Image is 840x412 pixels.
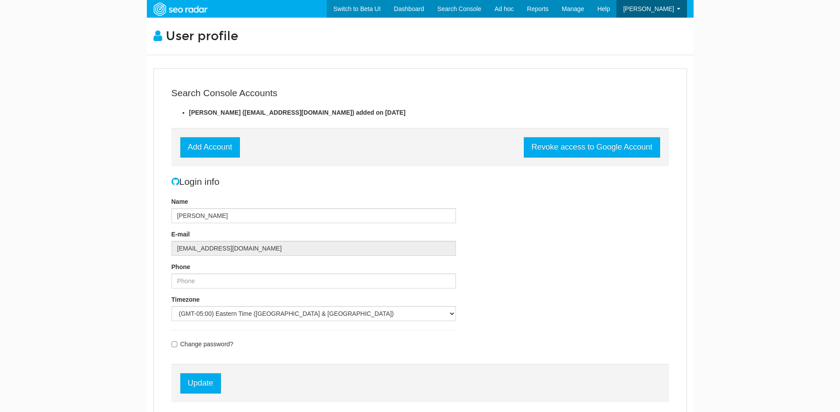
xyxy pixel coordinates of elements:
[623,5,674,12] span: [PERSON_NAME]
[166,29,238,44] span: User profile
[172,341,177,347] input: Change password?
[524,137,660,157] a: Revoke access to Google Account
[172,273,456,288] input: Phone
[527,5,549,12] span: Reports
[172,175,499,188] div: Login info
[597,5,610,12] span: Help
[494,5,514,12] span: Ad hoc
[437,5,482,12] span: Search Console
[180,341,234,348] label: Change password?
[180,373,221,393] input: Update
[172,295,200,304] label: Timezone
[172,262,190,271] label: Phone
[189,108,406,117] label: [PERSON_NAME] ([EMAIL_ADDRESS][DOMAIN_NAME]) added on [DATE]
[172,241,456,256] div: [EMAIL_ADDRESS][DOMAIN_NAME]
[562,5,584,12] span: Manage
[150,1,211,17] img: SEORadar
[172,230,190,239] label: E-mail
[180,137,240,157] a: Add Account
[172,208,456,223] input: Name
[172,86,669,99] div: Search Console Accounts
[172,197,188,206] label: Name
